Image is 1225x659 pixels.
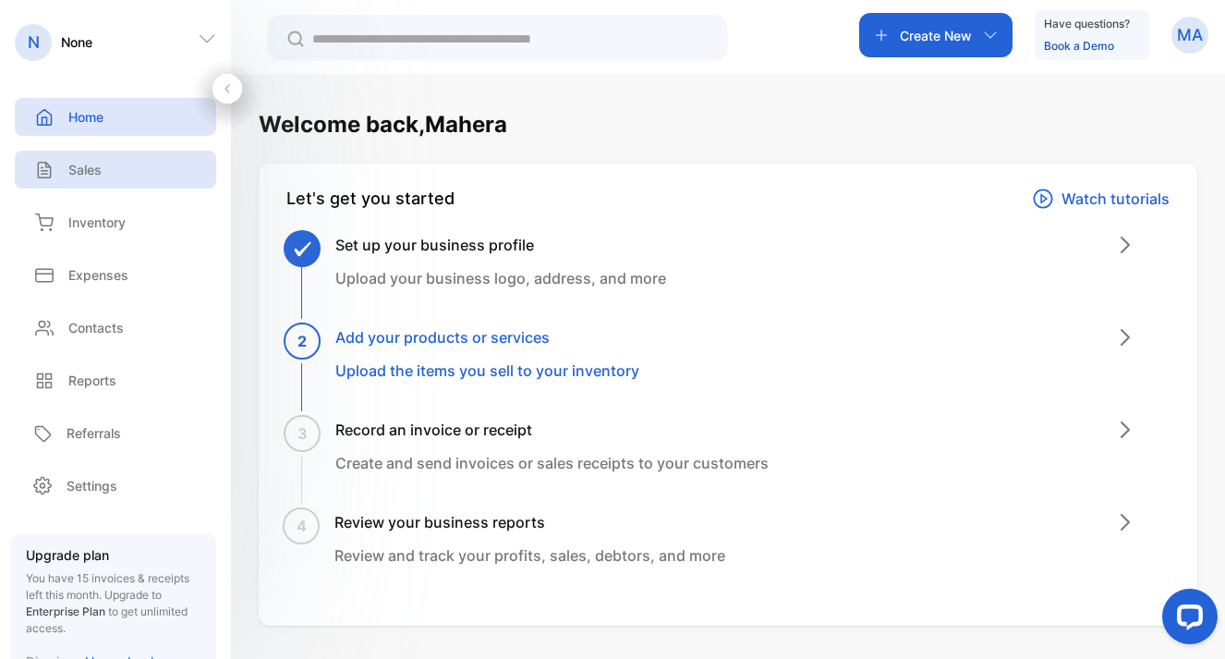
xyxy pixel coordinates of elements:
p: MA [1177,23,1203,47]
a: Book a Demo [1044,39,1114,53]
h3: Add your products or services [335,326,639,348]
p: Reports [68,371,116,390]
h3: Set up your business profile [335,234,666,256]
p: Settings [67,476,117,495]
p: Contacts [68,318,124,337]
p: Upload the items you sell to your inventory [335,360,639,382]
p: Have questions? [1044,15,1130,33]
span: Upgrade to to get unlimited access. [26,588,188,635]
span: Enterprise Plan [26,604,105,618]
p: Sales [68,160,102,179]
p: Create New [900,26,972,45]
p: Watch tutorials [1061,188,1170,210]
iframe: LiveChat chat widget [1147,581,1225,659]
p: Upgrade plan [26,545,201,565]
span: 4 [297,515,307,537]
p: N [28,31,40,55]
a: Watch tutorials [1032,186,1170,212]
h1: Welcome back, Mahera [259,108,507,141]
div: Let's get you started [286,186,455,212]
span: 3 [297,422,308,445]
h3: Record an invoice or receipt [335,419,769,441]
button: MA [1171,13,1208,57]
p: You have 15 invoices & receipts left this month. [26,570,201,637]
p: Review and track your profits, sales, debtors, and more [334,544,725,567]
p: Referrals [67,423,121,443]
p: None [61,32,92,52]
h3: Review your business reports [334,511,725,533]
p: Expenses [68,265,128,285]
button: Create New [859,13,1013,57]
p: Inventory [68,213,126,232]
p: Home [68,107,103,127]
p: Create and send invoices or sales receipts to your customers [335,452,769,474]
span: 2 [297,330,307,352]
p: Upload your business logo, address, and more [335,267,666,289]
